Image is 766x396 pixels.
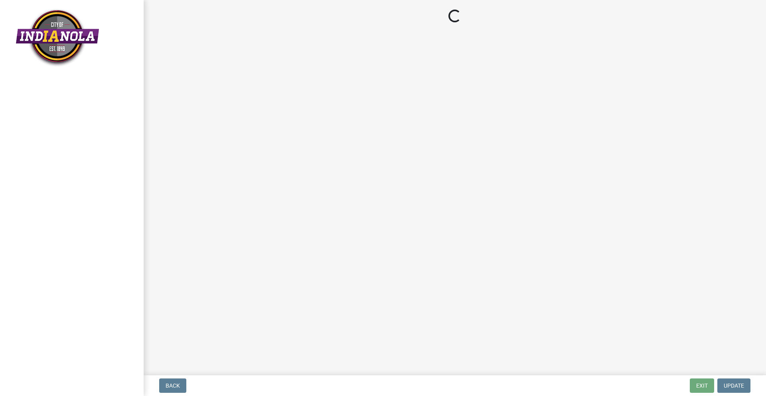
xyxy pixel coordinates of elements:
button: Update [717,378,750,393]
img: City of Indianola, Iowa [16,8,99,67]
button: Back [159,378,186,393]
button: Exit [690,378,714,393]
span: Update [724,382,744,389]
span: Back [166,382,180,389]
